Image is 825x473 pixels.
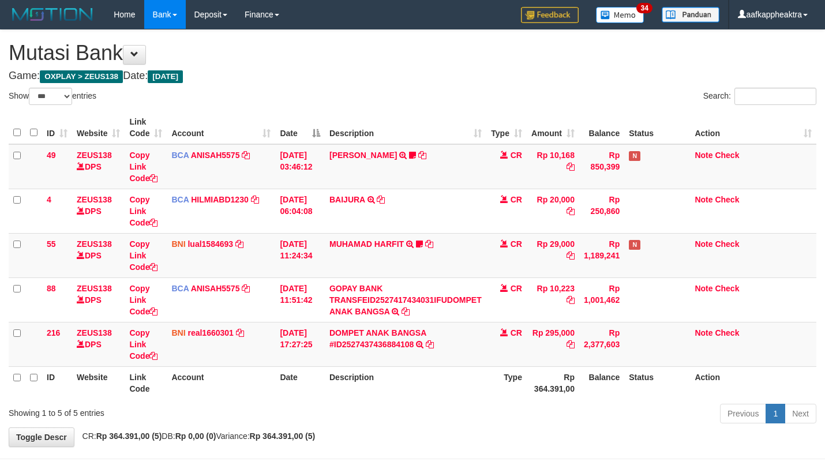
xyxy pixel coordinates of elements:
th: Balance [579,366,624,399]
a: Copy Rp 20,000 to clipboard [567,207,575,216]
td: Rp 1,189,241 [579,233,624,277]
a: lual1584693 [187,239,233,249]
a: Copy Rp 295,000 to clipboard [567,340,575,349]
th: Balance [579,111,624,144]
th: Rp 364.391,00 [527,366,579,399]
span: BNI [171,328,185,337]
strong: Rp 0,00 (0) [175,431,216,441]
th: ID: activate to sort column ascending [42,111,72,144]
th: Action [690,366,816,399]
td: DPS [72,144,125,189]
a: Copy ANISAH5575 to clipboard [242,151,250,160]
th: Status [624,366,690,399]
span: CR [511,239,522,249]
span: 55 [47,239,56,249]
a: BAIJURA [329,195,365,204]
a: Check [715,195,739,204]
div: Showing 1 to 5 of 5 entries [9,403,335,419]
td: Rp 2,377,603 [579,322,624,366]
h4: Game: Date: [9,70,816,82]
th: Type: activate to sort column ascending [486,111,527,144]
td: Rp 850,399 [579,144,624,189]
span: CR [511,328,522,337]
span: Has Note [629,240,640,250]
td: Rp 250,860 [579,189,624,233]
a: Copy Link Code [129,239,157,272]
a: Copy HILMIABD1230 to clipboard [251,195,259,204]
a: MUHAMAD HARFIT [329,239,404,249]
th: Link Code [125,366,167,399]
a: Previous [720,404,766,423]
a: Copy ANISAH5575 to clipboard [242,284,250,293]
label: Search: [703,88,816,105]
strong: Rp 364.391,00 (5) [250,431,316,441]
a: Check [715,239,739,249]
a: Copy MUHAMAD HARFIT to clipboard [425,239,433,249]
span: 88 [47,284,56,293]
span: 4 [47,195,51,204]
a: Note [695,195,712,204]
a: Copy Link Code [129,195,157,227]
label: Show entries [9,88,96,105]
td: Rp 10,223 [527,277,579,322]
td: Rp 20,000 [527,189,579,233]
a: Check [715,328,739,337]
a: Copy lual1584693 to clipboard [235,239,243,249]
img: MOTION_logo.png [9,6,96,23]
th: Date [275,366,325,399]
th: Type [486,366,527,399]
a: ZEUS138 [77,328,112,337]
a: Copy Link Code [129,284,157,316]
a: Copy Link Code [129,328,157,361]
a: Check [715,151,739,160]
h1: Mutasi Bank [9,42,816,65]
td: [DATE] 03:46:12 [275,144,325,189]
a: HILMIABD1230 [191,195,249,204]
span: OXPLAY > ZEUS138 [40,70,123,83]
select: Showentries [29,88,72,105]
a: Check [715,284,739,293]
th: Amount: activate to sort column ascending [527,111,579,144]
a: real1660301 [187,328,233,337]
a: Copy Link Code [129,151,157,183]
a: Copy INA PAUJANAH to clipboard [418,151,426,160]
td: DPS [72,277,125,322]
a: [PERSON_NAME] [329,151,397,160]
a: DOMPET ANAK BANGSA #ID2527437436884108 [329,328,426,349]
a: Note [695,284,712,293]
span: BCA [171,195,189,204]
td: [DATE] 11:51:42 [275,277,325,322]
a: ZEUS138 [77,284,112,293]
th: Date: activate to sort column descending [275,111,325,144]
input: Search: [734,88,816,105]
a: ANISAH5575 [191,284,240,293]
span: [DATE] [148,70,183,83]
a: Copy BAIJURA to clipboard [377,195,385,204]
span: CR [511,195,522,204]
td: DPS [72,322,125,366]
span: CR [511,151,522,160]
span: 34 [636,3,652,13]
a: ZEUS138 [77,239,112,249]
span: BCA [171,284,189,293]
span: BCA [171,151,189,160]
td: DPS [72,233,125,277]
span: CR [511,284,522,293]
a: ANISAH5575 [191,151,240,160]
th: Description [325,366,486,399]
th: ID [42,366,72,399]
th: Account [167,366,275,399]
a: Copy real1660301 to clipboard [236,328,244,337]
a: Copy Rp 29,000 to clipboard [567,251,575,260]
a: Note [695,239,712,249]
th: Website: activate to sort column ascending [72,111,125,144]
th: Status [624,111,690,144]
img: Button%20Memo.svg [596,7,644,23]
td: Rp 29,000 [527,233,579,277]
a: Copy GOPAY BANK TRANSFEID2527417434031IFUDOMPET ANAK BANGSA to clipboard [402,307,410,316]
td: [DATE] 17:27:25 [275,322,325,366]
a: GOPAY BANK TRANSFEID2527417434031IFUDOMPET ANAK BANGSA [329,284,482,316]
span: CR: DB: Variance: [77,431,316,441]
a: 1 [766,404,785,423]
span: 216 [47,328,60,337]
